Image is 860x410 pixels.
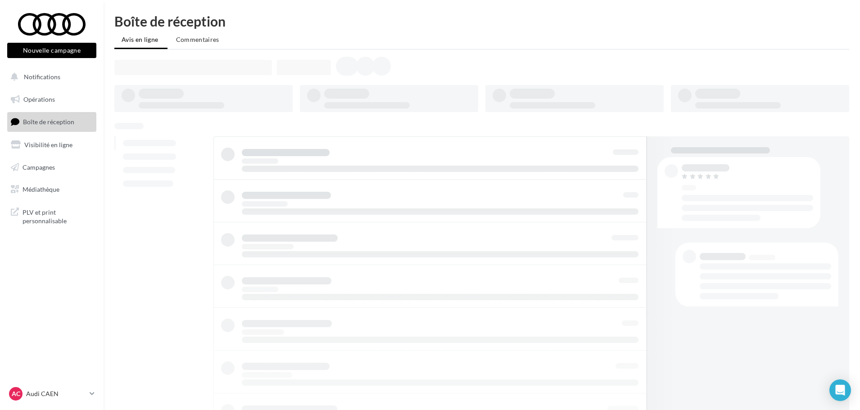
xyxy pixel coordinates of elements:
[24,73,60,81] span: Notifications
[5,68,95,86] button: Notifications
[829,379,851,401] div: Open Intercom Messenger
[5,180,98,199] a: Médiathèque
[5,158,98,177] a: Campagnes
[12,389,20,398] span: AC
[23,95,55,103] span: Opérations
[23,118,74,126] span: Boîte de réception
[24,141,72,149] span: Visibilité en ligne
[176,36,219,43] span: Commentaires
[5,203,98,229] a: PLV et print personnalisable
[5,135,98,154] a: Visibilité en ligne
[23,206,93,225] span: PLV et print personnalisable
[7,385,96,402] a: AC Audi CAEN
[5,112,98,131] a: Boîte de réception
[23,185,59,193] span: Médiathèque
[7,43,96,58] button: Nouvelle campagne
[114,14,849,28] div: Boîte de réception
[23,163,55,171] span: Campagnes
[5,90,98,109] a: Opérations
[26,389,86,398] p: Audi CAEN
